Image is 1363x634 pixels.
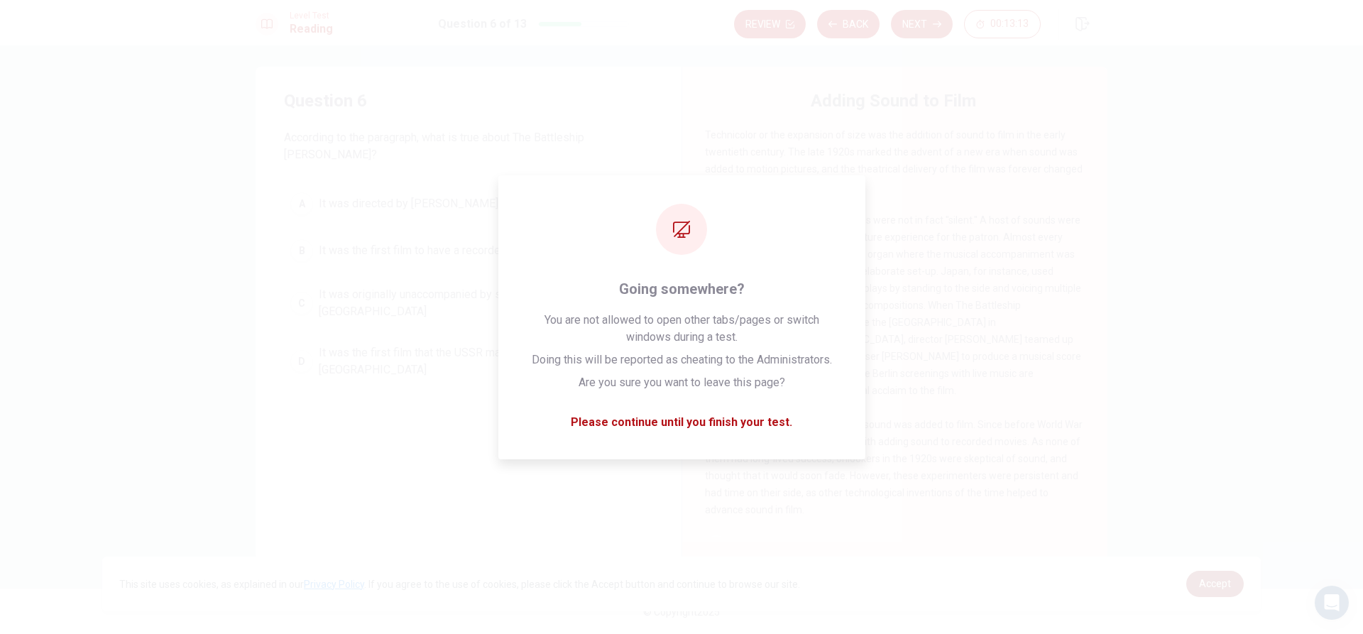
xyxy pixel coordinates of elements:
h4: Question 6 [284,89,653,112]
a: Privacy Policy [304,579,364,590]
button: 00:13:13 [964,10,1041,38]
div: A [290,192,313,215]
h1: Reading [290,21,333,38]
span: Before this change, silent films were not in fact "silent." A host of sounds were used to create ... [705,214,1081,396]
span: It was the first film that the USSR made in [GEOGRAPHIC_DATA], [GEOGRAPHIC_DATA] [319,344,647,378]
span: According to the paragraph, what is true about The Battleship [PERSON_NAME]? [284,129,653,163]
button: Next [891,10,953,38]
span: It was directed by [PERSON_NAME] [319,195,498,212]
button: Back [817,10,880,38]
button: DIt was the first film that the USSR made in [GEOGRAPHIC_DATA], [GEOGRAPHIC_DATA] [284,338,653,385]
div: cookieconsent [102,557,1261,611]
h1: Question 6 of 13 [438,16,527,33]
span: Accept [1199,578,1231,589]
div: 4 [705,535,728,558]
div: 2 [705,212,728,234]
span: © Copyright 2025 [643,606,720,618]
div: Open Intercom Messenger [1315,586,1349,620]
div: D [290,350,313,373]
a: dismiss cookie message [1186,571,1244,597]
button: Review [734,10,806,38]
span: This site uses cookies, as explained in our . If you agree to the use of cookies, please click th... [119,579,800,590]
span: 00:13:13 [990,18,1029,30]
div: 3 [705,416,728,439]
span: It was originally unaccompanied by sound before the screening in [GEOGRAPHIC_DATA] [319,286,647,320]
span: It was not without doubt that sound was added to film. Since before World War One, innovators had... [705,419,1083,515]
h4: Adding Sound to Film [811,89,976,112]
span: It was the first film to have a recorded sound component [319,242,598,259]
div: C [290,292,313,315]
button: CIt was originally unaccompanied by sound before the screening in [GEOGRAPHIC_DATA] [284,280,653,327]
button: BIt was the first film to have a recorded sound component [284,233,653,268]
span: Level Test [290,11,333,21]
button: AIt was directed by [PERSON_NAME] [284,186,653,222]
div: B [290,239,313,262]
